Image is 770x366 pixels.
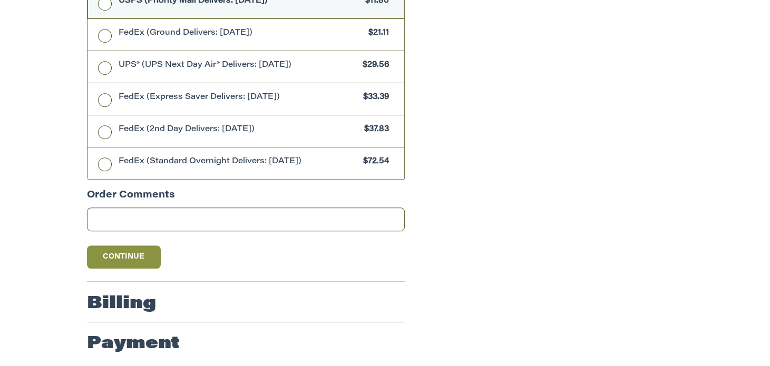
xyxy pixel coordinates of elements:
h2: Billing [87,293,156,314]
span: FedEx (Ground Delivers: [DATE]) [119,27,364,39]
span: FedEx (Standard Overnight Delivers: [DATE]) [119,156,358,168]
span: $37.83 [359,124,389,136]
button: Continue [87,245,161,269]
legend: Order Comments [87,189,175,208]
h2: Payment [87,333,180,354]
span: FedEx (Express Saver Delivers: [DATE]) [119,92,358,104]
span: $21.11 [363,27,389,39]
span: $29.56 [357,60,389,72]
span: $72.54 [358,156,389,168]
span: $33.39 [358,92,389,104]
span: UPS® (UPS Next Day Air® Delivers: [DATE]) [119,60,358,72]
span: FedEx (2nd Day Delivers: [DATE]) [119,124,359,136]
